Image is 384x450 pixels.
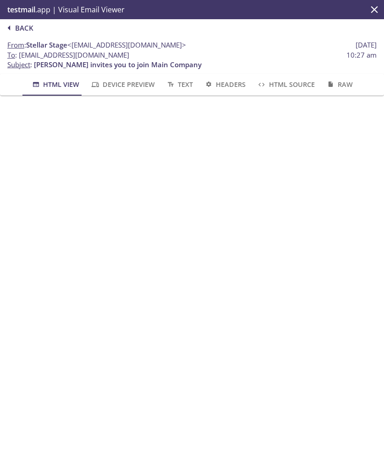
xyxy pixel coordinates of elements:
[90,79,154,90] span: Device Preview
[67,40,186,49] span: <[EMAIL_ADDRESS][DOMAIN_NAME]>
[7,50,129,60] span: : [EMAIL_ADDRESS][DOMAIN_NAME]
[4,22,33,34] span: Back
[7,40,24,49] span: From
[7,40,186,50] span: :
[34,60,202,69] span: [PERSON_NAME] invites you to join Main Company
[204,79,246,90] span: Headers
[7,50,15,59] span: To
[26,40,67,49] span: Stellar Stage
[326,79,353,90] span: Raw
[7,50,377,70] p: :
[7,60,30,69] span: Subject
[356,40,377,50] span: [DATE]
[31,79,79,90] span: HTML View
[166,79,193,90] span: Text
[7,5,35,15] span: testmail
[346,50,377,60] span: 10:27 am
[257,79,314,90] span: HTML Source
